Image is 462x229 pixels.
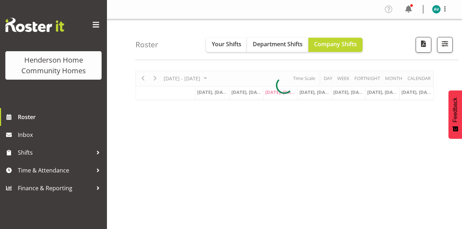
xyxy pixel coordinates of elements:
[206,38,247,52] button: Your Shifts
[247,38,308,52] button: Department Shifts
[437,37,453,53] button: Filter Shifts
[18,183,93,193] span: Finance & Reporting
[5,18,64,32] img: Rosterit website logo
[448,90,462,139] button: Feedback - Show survey
[212,40,241,48] span: Your Shifts
[18,165,93,176] span: Time & Attendance
[452,97,458,122] span: Feedback
[18,129,103,140] span: Inbox
[12,55,94,76] div: Henderson Home Community Homes
[18,147,93,158] span: Shifts
[416,37,431,53] button: Download a PDF of the roster according to the set date range.
[135,41,158,49] h4: Roster
[432,5,441,14] img: asiasiga-vili8528.jpg
[308,38,363,52] button: Company Shifts
[314,40,357,48] span: Company Shifts
[253,40,303,48] span: Department Shifts
[18,112,103,122] span: Roster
